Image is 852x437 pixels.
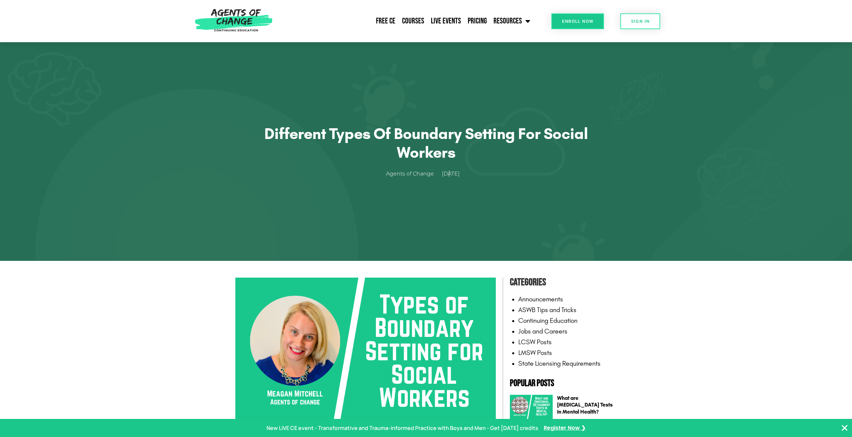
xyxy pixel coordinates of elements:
[490,13,534,29] a: Resources
[386,169,434,179] span: Agents of Change
[510,274,617,290] h4: Categories
[266,423,538,433] p: New LIVE CE event - Transformative and Trauma-informed Practice with Boys and Men - Get [DATE] cr...
[557,419,579,423] a: Read more about What are Emotional Detachment Tests in Mental Health?
[557,395,613,415] a: What are [MEDICAL_DATA] Tests in Mental Health?
[518,327,567,335] a: Jobs and Careers
[276,13,534,29] nav: Menu
[631,19,650,23] span: SIGN IN
[544,423,586,433] a: Register Now ❯
[464,13,490,29] a: Pricing
[620,13,661,29] a: SIGN IN
[551,13,604,29] a: Enroll Now
[442,170,460,177] time: [DATE]
[399,13,428,29] a: Courses
[518,306,576,314] a: ASWB Tips and Tricks
[562,19,593,23] span: Enroll Now
[518,316,577,324] a: Continuing Education
[252,124,600,162] h1: Different Types of Boundary Setting for Social Workers
[518,349,552,357] a: LMSW Posts
[518,338,552,346] a: LCSW Posts
[518,359,601,367] a: State Licensing Requirements
[510,395,553,419] img: What are Emotional Detachment Tests in Mental Health
[510,379,617,388] h2: Popular Posts
[373,13,399,29] a: Free CE
[442,169,466,179] a: [DATE]
[518,295,563,303] a: Announcements
[841,424,849,432] button: Close Banner
[510,395,553,426] a: What are Emotional Detachment Tests in Mental Health
[428,13,464,29] a: Live Events
[386,169,441,179] a: Agents of Change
